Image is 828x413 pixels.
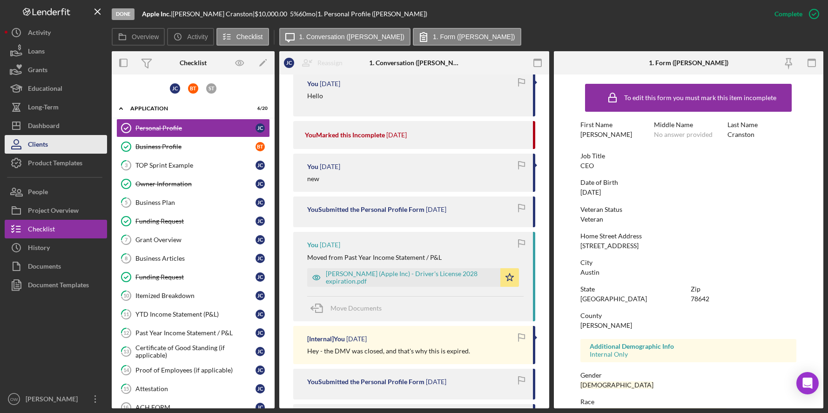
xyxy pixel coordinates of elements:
a: Owner InformationJC [116,175,270,193]
b: Apple Inc. [142,10,171,18]
div: Attestation [135,385,256,393]
div: [PERSON_NAME] (Apple Inc) - Driver's License 2028 expiration.pdf [326,270,496,285]
div: Document Templates [28,276,89,297]
div: You Marked this Incomplete [305,131,385,139]
div: S T [206,83,216,94]
div: [STREET_ADDRESS] [580,242,639,250]
div: [PERSON_NAME] [23,390,84,411]
div: Complete [774,5,802,23]
time: 2023-03-21 18:01 [320,80,340,88]
div: J C [256,198,265,207]
div: | 1. Personal Profile ([PERSON_NAME]) [316,10,427,18]
div: Hello [307,92,323,100]
label: 1. Conversation ([PERSON_NAME]) [299,33,404,41]
div: 6 / 20 [251,106,268,111]
time: 2023-01-25 17:49 [346,335,367,343]
div: $10,000.00 [255,10,290,18]
button: Clients [5,135,107,154]
div: Reassign [317,54,343,72]
div: Personal Profile [135,124,256,132]
div: Veteran Status [580,206,796,213]
a: Funding RequestJC [116,268,270,286]
tspan: 5 [125,199,128,205]
a: 12Past Year Income Statement / P&LJC [116,324,270,342]
div: Long-Term [28,98,59,119]
div: Product Templates [28,154,82,175]
div: [DEMOGRAPHIC_DATA] [580,381,653,389]
time: 2023-01-31 19:37 [320,241,340,249]
div: [PERSON_NAME] Cranston | [173,10,255,18]
button: Checklist [5,220,107,238]
div: Cranston [727,131,754,138]
div: [PERSON_NAME] [580,322,632,329]
a: Educational [5,79,107,98]
div: You [307,163,318,170]
div: Business Articles [135,255,256,262]
tspan: 3 [125,162,128,168]
div: 60 mo [299,10,316,18]
button: OW[PERSON_NAME] [5,390,107,408]
div: J C [256,384,265,393]
label: Overview [132,33,159,41]
div: Hey - the DMV was closed, and that's why this is expired. [307,347,470,355]
button: Document Templates [5,276,107,294]
div: new [307,175,319,183]
div: First Name [580,121,649,129]
button: Complete [765,5,823,23]
div: CEO [580,162,594,169]
tspan: 13 [123,348,129,354]
div: Dashboard [28,116,60,137]
a: 14Proof of Employees (if applicable)JC [116,361,270,379]
div: Grants [28,61,47,81]
div: J C [256,161,265,170]
a: 10Itemized BreakdownJC [116,286,270,305]
tspan: 10 [123,292,129,298]
button: Loans [5,42,107,61]
a: Funding RequestJC [116,212,270,230]
a: Product Templates [5,154,107,172]
button: 1. Form ([PERSON_NAME]) [413,28,521,46]
button: Documents [5,257,107,276]
div: Clients [28,135,48,156]
button: [PERSON_NAME] (Apple Inc) - Driver's License 2028 expiration.pdf [307,268,519,287]
tspan: 14 [123,367,129,373]
a: 7Grant OverviewJC [116,230,270,249]
div: Middle Name [654,121,723,129]
div: B T [256,142,265,151]
a: Project Overview [5,201,107,220]
div: State [580,285,686,293]
button: Checklist [216,28,269,46]
label: 1. Form ([PERSON_NAME]) [433,33,515,41]
time: 2023-02-17 18:17 [426,206,446,213]
tspan: 16 [123,405,128,410]
div: History [28,238,50,259]
a: Grants [5,61,107,79]
button: Long-Term [5,98,107,116]
button: Activity [5,23,107,42]
tspan: 7 [125,237,128,243]
div: J C [256,328,265,338]
div: You Submitted the Personal Profile Form [307,206,424,213]
text: OW [10,397,18,402]
div: You Submitted the Personal Profile Form [307,378,424,386]
div: 1. Conversation ([PERSON_NAME]) [369,59,459,67]
div: Loans [28,42,45,63]
a: 13Certificate of Good Standing (if applicable)JC [116,342,270,361]
div: [PERSON_NAME] [580,131,632,138]
button: People [5,183,107,201]
div: You [307,80,318,88]
div: [GEOGRAPHIC_DATA] [580,295,647,303]
div: Done [112,8,135,20]
div: Educational [28,79,62,100]
div: Application [130,106,244,111]
div: Checklist [180,59,207,67]
div: Owner Information [135,180,256,188]
a: 15AttestationJC [116,379,270,398]
button: Move Documents [307,297,391,320]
